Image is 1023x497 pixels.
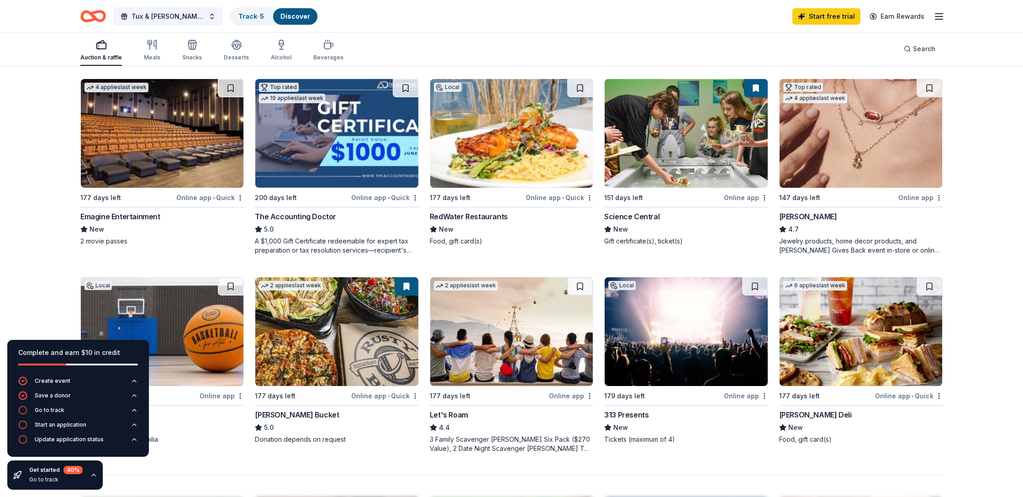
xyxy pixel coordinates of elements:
[35,436,104,443] div: Update application status
[80,54,122,61] div: Auction & raffle
[35,421,86,428] div: Start an application
[144,54,160,61] div: Meals
[313,36,343,66] button: Beverages
[255,435,418,444] div: Donation depends on request
[430,277,593,453] a: Image for Let's Roam2 applieslast week177 days leftOnline appLet's Roam4.43 Family Scavenger [PER...
[80,237,244,246] div: 2 movie passes
[613,422,628,433] span: New
[779,435,943,444] div: Food, gift card(s)
[182,36,202,66] button: Snacks
[80,277,244,444] a: Image for Detroit PistonsLocal162 days leftOnline appDetroit PistonsNewAutographed memorabilia
[18,376,138,391] button: Create event
[29,476,83,483] div: Go to track
[430,211,508,222] div: RedWater Restaurants
[18,435,138,449] button: Update application status
[430,79,593,188] img: Image for RedWater Restaurants
[63,466,83,474] div: 40 %
[84,83,148,92] div: 4 applies last week
[388,392,390,400] span: •
[81,79,243,188] img: Image for Emagine Entertainment
[779,192,820,203] div: 147 days left
[526,192,593,203] div: Online app Quick
[779,391,820,402] div: 177 days left
[430,192,470,203] div: 177 days left
[224,36,249,66] button: Desserts
[80,435,244,444] div: Autographed memorabilia
[779,237,943,255] div: Jewelry products, home decor products, and [PERSON_NAME] Gives Back event in-store or online (or ...
[264,224,274,235] span: 5.0
[430,237,593,246] div: Food, gift card(s)
[724,390,768,402] div: Online app
[255,79,418,188] img: Image for The Accounting Doctor
[213,194,215,201] span: •
[176,192,244,203] div: Online app Quick
[113,7,223,26] button: Tux & [PERSON_NAME] Gala and Auction
[562,194,564,201] span: •
[18,391,138,406] button: Save a donor
[80,36,122,66] button: Auction & raffle
[90,224,104,235] span: New
[255,192,297,203] div: 200 days left
[29,466,83,474] div: Get started
[604,391,645,402] div: 179 days left
[255,391,295,402] div: 177 days left
[913,43,935,54] span: Search
[779,277,943,444] a: Image for McAlister's Deli6 applieslast week177 days leftOnline app•Quick[PERSON_NAME] DeliNewFoo...
[430,435,593,453] div: 3 Family Scavenger [PERSON_NAME] Six Pack ($270 Value), 2 Date Night Scavenger [PERSON_NAME] Two ...
[780,79,942,188] img: Image for Kendra Scott
[144,36,160,66] button: Meals
[80,192,121,203] div: 177 days left
[280,12,310,20] a: Discover
[549,390,593,402] div: Online app
[604,435,768,444] div: Tickets (maximum of 4)
[351,192,419,203] div: Online app Quick
[613,224,628,235] span: New
[238,12,264,20] a: Track· 5
[792,8,860,25] a: Start free trial
[439,224,453,235] span: New
[80,79,244,246] a: Image for Emagine Entertainment4 applieslast week177 days leftOnline app•QuickEmagine Entertainme...
[255,79,418,255] a: Image for The Accounting DoctorTop rated19 applieslast week200 days leftOnline app•QuickThe Accou...
[439,422,450,433] span: 4.4
[434,83,461,92] div: Local
[779,79,943,255] a: Image for Kendra ScottTop rated4 applieslast week147 days leftOnline app[PERSON_NAME]4.7Jewelry p...
[779,211,837,222] div: [PERSON_NAME]
[35,377,70,385] div: Create event
[898,192,943,203] div: Online app
[604,79,768,246] a: Image for Science Central151 days leftOnline appScience CentralNewGift certificate(s), ticket(s)
[780,277,942,386] img: Image for McAlister's Deli
[230,7,318,26] button: Track· 5Discover
[264,422,274,433] span: 5.0
[605,79,767,188] img: Image for Science Central
[255,277,418,444] a: Image for Rusty Bucket2 applieslast week177 days leftOnline app•Quick[PERSON_NAME] Bucket5.0Donat...
[430,79,593,246] a: Image for RedWater RestaurantsLocal177 days leftOnline app•QuickRedWater RestaurantsNewFood, gift...
[430,277,593,386] img: Image for Let's Roam
[430,391,470,402] div: 177 days left
[18,347,138,358] div: Complete and earn $10 in credit
[604,277,768,444] a: Image for 313 PresentsLocal179 days leftOnline app313 PresentsNewTickets (maximum of 4)
[788,224,799,235] span: 4.7
[783,83,823,92] div: Top rated
[255,237,418,255] div: A $1,000 Gift Certificate redeemable for expert tax preparation or tax resolution services—recipi...
[271,36,291,66] button: Alcohol
[182,54,202,61] div: Snacks
[18,420,138,435] button: Start an application
[434,281,498,291] div: 2 applies last week
[875,390,943,402] div: Online app Quick
[259,83,299,92] div: Top rated
[313,54,343,61] div: Beverages
[604,192,643,203] div: 151 days left
[259,281,323,291] div: 2 applies last week
[912,392,913,400] span: •
[779,409,852,420] div: [PERSON_NAME] Deli
[604,409,649,420] div: 313 Presents
[605,277,767,386] img: Image for 313 Presents
[430,409,468,420] div: Let's Roam
[255,277,418,386] img: Image for Rusty Bucket
[80,5,106,27] a: Home
[35,407,64,414] div: Go to track
[388,194,390,201] span: •
[18,406,138,420] button: Go to track
[84,281,112,290] div: Local
[255,409,339,420] div: [PERSON_NAME] Bucket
